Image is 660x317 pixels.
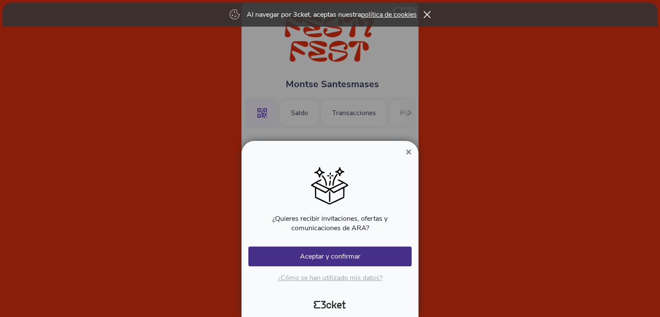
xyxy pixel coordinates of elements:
p: ¿Quieres recibir invitaciones, ofertas y comunicaciones de ARA? [248,214,412,233]
p: Al navegar por 3cket, aceptas nuestra [247,10,417,19]
button: Aceptar y confirmar [248,247,412,266]
p: ¿Cómo se han utilizado mis datos? [248,273,412,283]
span: × [406,146,412,158]
a: política de cookies [361,10,417,19]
